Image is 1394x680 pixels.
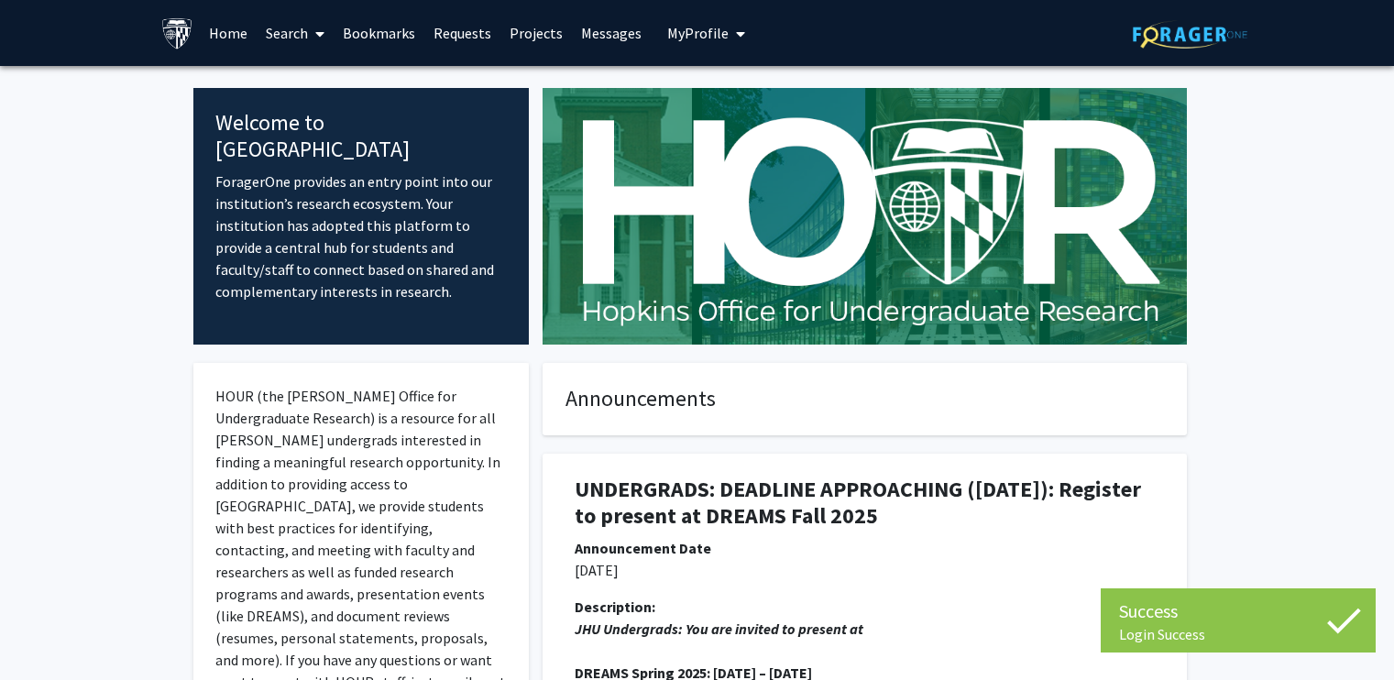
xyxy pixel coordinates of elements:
[215,110,508,163] h4: Welcome to [GEOGRAPHIC_DATA]
[575,477,1155,530] h1: UNDERGRADS: DEADLINE APPROACHING ([DATE]): Register to present at DREAMS Fall 2025
[575,559,1155,581] p: [DATE]
[200,1,257,65] a: Home
[667,24,729,42] span: My Profile
[1133,20,1247,49] img: ForagerOne Logo
[424,1,500,65] a: Requests
[575,537,1155,559] div: Announcement Date
[543,88,1187,345] img: Cover Image
[334,1,424,65] a: Bookmarks
[1119,598,1357,625] div: Success
[500,1,572,65] a: Projects
[565,386,1164,412] h4: Announcements
[575,596,1155,618] div: Description:
[215,170,508,302] p: ForagerOne provides an entry point into our institution’s research ecosystem. Your institution ha...
[257,1,334,65] a: Search
[1119,625,1357,643] div: Login Success
[161,17,193,49] img: Johns Hopkins University Logo
[572,1,651,65] a: Messages
[575,620,863,638] em: JHU Undergrads: You are invited to present at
